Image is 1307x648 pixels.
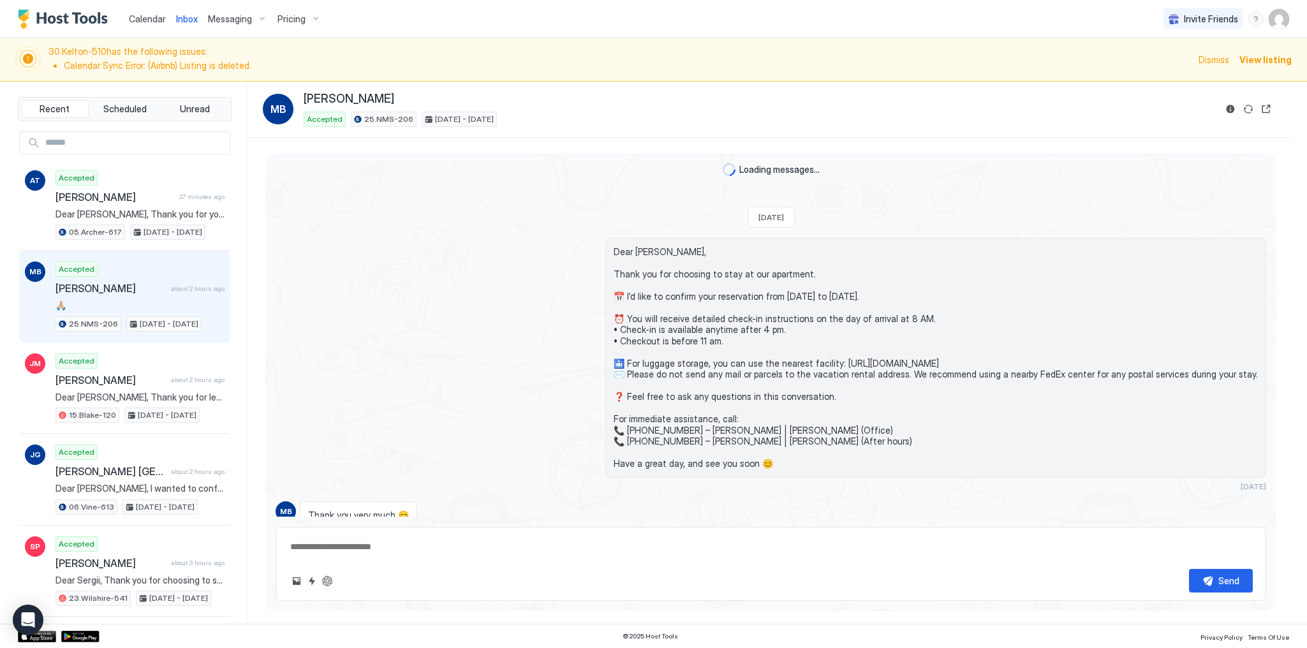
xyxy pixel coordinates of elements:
a: App Store [18,631,56,642]
button: Scheduled [91,100,159,118]
div: Dismiss [1199,53,1229,66]
div: menu [1248,11,1264,27]
span: 25.NMS-206 [364,114,413,125]
span: 23.Wilshire-541 [69,593,128,604]
span: JM [29,358,41,369]
span: Dear [PERSON_NAME], I wanted to confirm if everything is in order for your arrival on [DATE]. Kin... [55,483,225,494]
span: JG [30,449,41,460]
button: Open reservation [1259,101,1274,117]
button: Upload image [289,573,304,589]
span: MB [270,101,286,117]
button: Recent [21,100,89,118]
span: Thank you very much 😊 [308,510,409,521]
a: Terms Of Use [1248,630,1289,643]
span: 05.Archer-617 [69,226,122,238]
span: [DATE] - [DATE] [140,318,198,330]
span: Inbox [176,13,198,24]
span: [PERSON_NAME] [55,557,166,570]
span: about 2 hours ago [171,376,225,384]
span: MB [280,506,292,517]
span: Pricing [277,13,306,25]
span: Invite Friends [1184,13,1238,25]
a: Privacy Policy [1200,630,1243,643]
span: about 3 hours ago [171,559,225,567]
span: Unread [180,103,210,115]
span: Privacy Policy [1200,633,1243,641]
button: Sync reservation [1241,101,1256,117]
button: Quick reply [304,573,320,589]
span: about 2 hours ago [171,468,225,476]
span: AT [30,175,40,186]
span: Messaging [208,13,252,25]
span: [PERSON_NAME] [55,191,174,203]
button: Send [1189,569,1253,593]
span: SP [30,541,40,552]
span: [PERSON_NAME] [55,282,166,295]
a: Calendar [129,12,166,26]
span: [DATE] - [DATE] [136,501,195,513]
span: Accepted [59,172,94,184]
span: Dear Sergii, Thank you for choosing to stay at our apartment. 📅 I’d like to confirm your reservat... [55,575,225,586]
span: [PERSON_NAME] [304,92,394,107]
span: Dear [PERSON_NAME], Thank you for your kind words! We're glad to know you enjoyed your stay. Safe... [55,209,225,220]
span: Calendar [129,13,166,24]
span: Accepted [59,355,94,367]
div: tab-group [18,97,232,121]
span: Accepted [307,114,343,125]
a: Host Tools Logo [18,10,114,29]
a: Google Play Store [61,631,100,642]
span: Dear [PERSON_NAME], Thank you for choosing to stay at our apartment. 📅 I’d like to confirm your r... [614,246,1258,469]
span: [PERSON_NAME] [55,374,166,387]
span: Accepted [59,263,94,275]
button: ChatGPT Auto Reply [320,573,335,589]
button: Unread [161,100,228,118]
span: 30.Kelton-510 has the following issues: [48,46,1191,73]
span: Terms Of Use [1248,633,1289,641]
span: [DATE] [1241,482,1266,491]
div: Send [1218,574,1239,587]
span: 25.NMS-206 [69,318,118,330]
a: Inbox [176,12,198,26]
span: 06.Vine-613 [69,501,114,513]
div: loading [723,163,735,176]
span: Scheduled [103,103,147,115]
span: Loading messages... [739,164,820,175]
span: [DATE] - [DATE] [149,593,208,604]
span: [DATE] - [DATE] [144,226,202,238]
span: Accepted [59,446,94,458]
span: about 2 hours ago [171,284,225,293]
div: View listing [1239,53,1292,66]
span: Accepted [59,538,94,550]
span: [DATE] - [DATE] [138,409,196,421]
li: Calendar Sync Error: (Airbnb) Listing is deleted. [64,60,1191,71]
span: Dear [PERSON_NAME], Thank you for letting us know about your arrival time! Safe travels! [55,392,225,403]
span: [PERSON_NAME] [GEOGRAPHIC_DATA][PERSON_NAME] [55,465,166,478]
span: 27 minutes ago [179,193,225,201]
span: [DATE] - [DATE] [435,114,494,125]
span: 🙏🏼 [55,300,225,311]
span: MB [29,266,41,277]
span: © 2025 Host Tools [623,632,678,640]
div: User profile [1269,9,1289,29]
span: 15.Blake-120 [69,409,116,421]
span: [DATE] [758,212,784,222]
input: Input Field [40,132,230,154]
div: Open Intercom Messenger [13,605,43,635]
span: Recent [40,103,70,115]
button: Reservation information [1223,101,1238,117]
